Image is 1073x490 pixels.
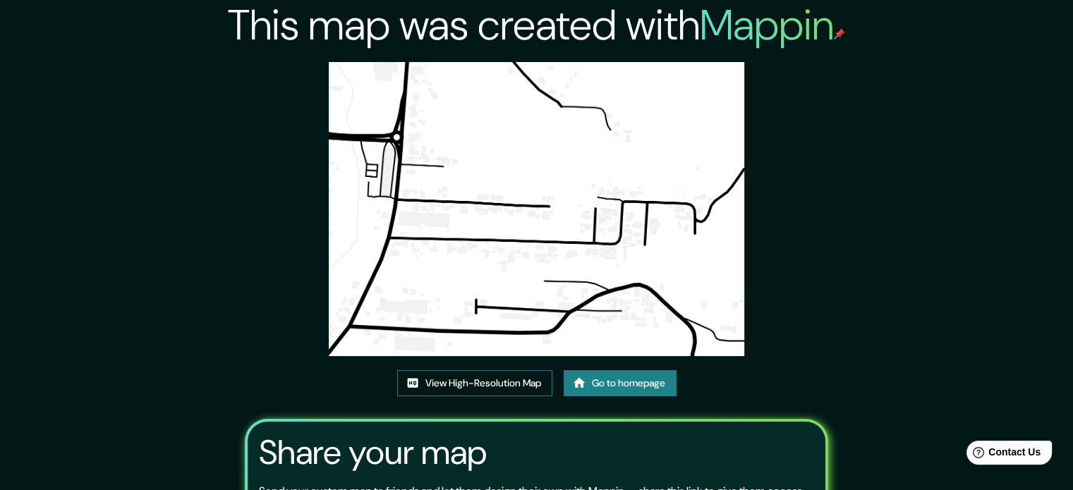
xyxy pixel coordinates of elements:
img: mappin-pin [834,28,845,39]
iframe: Help widget launcher [947,435,1057,474]
a: View High-Resolution Map [397,370,552,396]
img: created-map [329,62,745,356]
a: Go to homepage [564,370,677,396]
h3: Share your map [259,433,487,472]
